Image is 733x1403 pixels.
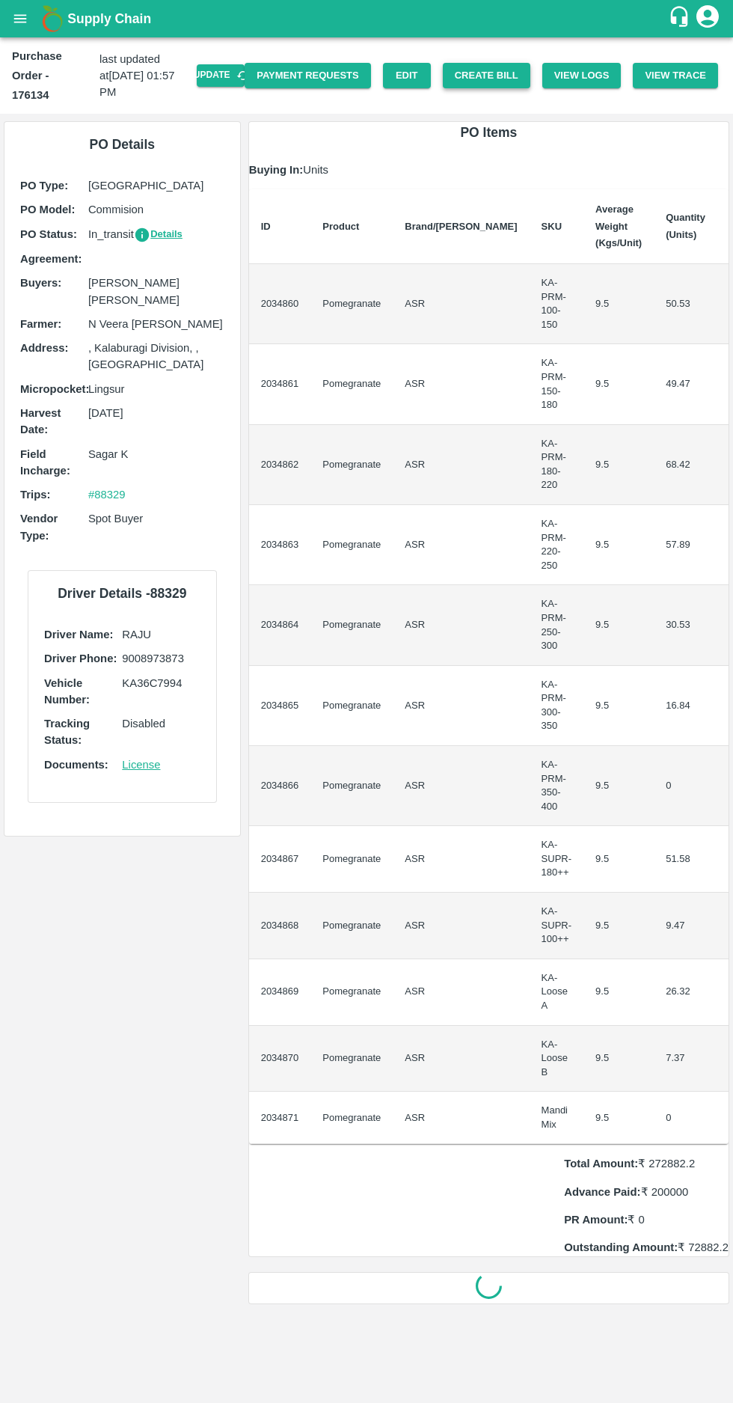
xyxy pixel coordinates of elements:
b: Address : [20,342,68,354]
p: ₹ 0 [564,1211,729,1228]
b: Buyers : [20,277,61,289]
p: 9008973873 [122,650,200,667]
b: Average Weight (Kgs/Unit) [595,204,642,248]
td: 9.5 [583,826,654,893]
td: 9.5 [583,666,654,746]
td: 2034870 [249,1026,311,1092]
td: ASR [393,959,529,1026]
b: Total Amount: [564,1158,638,1170]
b: Brand/[PERSON_NAME] [405,221,517,232]
b: Trips : [20,489,50,501]
td: KA-Loose B [530,1026,583,1092]
b: Purchase Order - 176134 [12,50,62,101]
div: account of current user [694,3,721,34]
td: 9.5 [583,746,654,826]
td: Pomegranate [310,893,393,959]
td: ASR [393,1092,529,1144]
td: ASR [393,1026,529,1092]
b: Farmer : [20,318,61,330]
td: Pomegranate [310,826,393,893]
b: Documents: [44,759,108,771]
td: ASR [393,826,529,893]
td: 30.53 [654,585,717,665]
td: Pomegranate [310,585,393,665]
img: logo [37,4,67,34]
b: Outstanding Amount: [564,1241,678,1253]
td: 16.84 [654,666,717,746]
b: Buying In: [249,164,304,176]
b: ID [261,221,271,232]
td: Pomegranate [310,425,393,505]
td: 0 [654,746,717,826]
td: 2034863 [249,505,311,585]
td: ASR [393,746,529,826]
h6: PO Items [249,122,729,143]
td: 2034867 [249,826,311,893]
p: ₹ 272882.2 [564,1155,729,1172]
td: 2034866 [249,746,311,826]
td: 9.5 [583,264,654,344]
td: 9.5 [583,425,654,505]
td: KA-PRM-100-150 [530,264,583,344]
p: ₹ 200000 [564,1184,729,1200]
td: KA-PRM-250-300 [530,585,583,665]
button: Details [134,226,183,243]
td: 9.5 [583,959,654,1026]
p: Units [249,162,729,178]
b: Vehicle Number: [44,677,90,706]
p: [PERSON_NAME] [PERSON_NAME] [88,275,224,308]
b: Tracking Status: [44,718,90,746]
td: ASR [393,505,529,585]
a: Edit [383,63,431,89]
td: ASR [393,264,529,344]
h6: Driver Details - 88329 [40,583,204,604]
b: Agreement: [20,253,82,265]
td: Pomegranate [310,264,393,344]
td: KA-PRM-150-180 [530,344,583,424]
a: License [122,759,160,771]
b: PO Model : [20,204,75,216]
button: Create Bill [443,63,530,89]
td: KA-PRM-350-400 [530,746,583,826]
td: 57.89 [654,505,717,585]
td: 2034864 [249,585,311,665]
td: Pomegranate [310,1092,393,1144]
td: Pomegranate [310,1026,393,1092]
b: Product [322,221,359,232]
td: 2034865 [249,666,311,746]
td: ASR [393,666,529,746]
td: 9.5 [583,1092,654,1144]
td: 9.5 [583,1026,654,1092]
td: 51.58 [654,826,717,893]
b: PR Amount: [564,1214,628,1226]
div: last updated at [DATE] 01:57 PM [12,46,245,105]
td: 7.37 [654,1026,717,1092]
b: PO Type : [20,180,68,192]
p: KA36C7994 [122,675,200,691]
div: customer-support [668,5,694,32]
td: KA-Loose A [530,959,583,1026]
p: Sagar K [88,446,224,462]
p: N Veera [PERSON_NAME] [88,316,224,332]
td: 2034868 [249,893,311,959]
button: Update [197,64,245,86]
p: In_transit [88,226,224,243]
td: ASR [393,585,529,665]
td: 2034869 [249,959,311,1026]
p: ₹ 72882.2 [564,1239,729,1256]
td: Pomegranate [310,505,393,585]
p: Lingsur [88,381,224,397]
b: SKU [542,221,562,232]
p: Disabled [122,715,200,732]
p: [DATE] [88,405,224,421]
p: [GEOGRAPHIC_DATA] [88,177,224,194]
b: Supply Chain [67,11,151,26]
p: Commision [88,201,224,218]
td: Mandi Mix [530,1092,583,1144]
td: KA-PRM-220-250 [530,505,583,585]
td: KA-PRM-180-220 [530,425,583,505]
b: Vendor Type : [20,513,58,541]
a: #88329 [88,489,126,501]
td: 2034861 [249,344,311,424]
td: ASR [393,893,529,959]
